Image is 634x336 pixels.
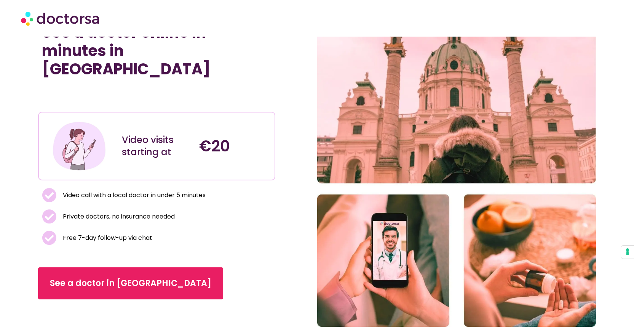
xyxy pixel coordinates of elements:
iframe: Customer reviews powered by Trustpilot [42,86,156,95]
div: Video visits starting at [122,134,192,158]
iframe: Customer reviews powered by Trustpilot [42,95,271,104]
span: Video call with a local doctor in under 5 minutes [61,190,206,201]
span: See a doctor in [GEOGRAPHIC_DATA] [50,277,211,289]
span: Private doctors, no insurance needed [61,211,175,222]
button: Your consent preferences for tracking technologies [621,246,634,259]
a: See a doctor in [GEOGRAPHIC_DATA] [38,267,223,299]
img: Illustration depicting a young woman in a casual outfit, engaged with her smartphone. She has a p... [51,118,107,174]
h4: €20 [199,137,269,155]
h1: See a doctor online in minutes in [GEOGRAPHIC_DATA] [42,23,271,78]
span: Free 7-day follow-up via chat [61,233,152,243]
